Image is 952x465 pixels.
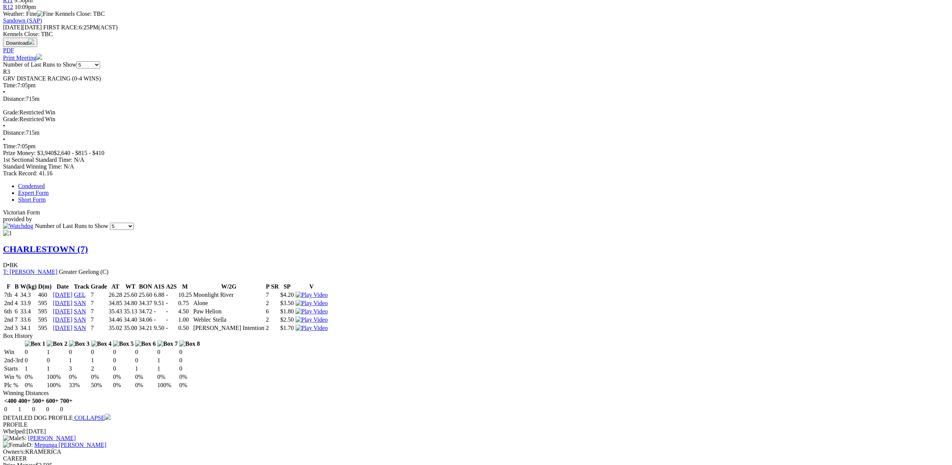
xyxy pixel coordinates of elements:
[138,316,152,324] td: 34.06
[135,357,156,364] td: 0
[91,373,112,381] td: 0%
[3,421,949,428] div: PROFILE
[73,415,111,421] a: COLLAPSE
[25,340,46,347] img: Box 1
[28,39,34,45] img: download.svg
[4,283,14,290] th: F
[296,316,328,323] a: Watch Replay on Watchdog
[295,283,328,290] th: V
[91,365,112,372] td: 2
[14,308,19,315] td: 6
[108,299,122,307] td: 34.85
[32,397,45,405] th: 500+
[157,348,178,356] td: 0
[3,157,72,163] span: 1st Sectional Standard Time:
[271,283,279,290] th: SR
[108,324,122,332] td: 35.02
[193,324,265,332] td: [PERSON_NAME] Intention
[3,47,949,54] div: Download
[135,340,156,347] img: Box 6
[14,291,19,299] td: 4
[18,196,46,203] a: Short Form
[3,82,17,88] span: Time:
[4,365,24,372] td: Starts
[280,308,294,315] td: $1.80
[74,316,86,323] a: SAN
[3,75,949,82] div: GRV DISTANCE RACING (0-4 WINS)
[135,381,156,389] td: 0%
[74,157,84,163] span: N/A
[53,292,73,298] a: [DATE]
[296,308,328,315] img: Play Video
[69,357,90,364] td: 1
[74,415,105,421] span: COLLAPSE
[91,340,112,347] img: Box 4
[60,397,73,405] th: 700+
[20,291,37,299] td: 34.3
[60,406,73,413] td: 0
[138,308,152,315] td: 34.72
[280,324,294,332] td: $1.70
[69,348,90,356] td: 0
[90,299,108,307] td: 7
[179,373,200,381] td: 0%
[24,381,46,389] td: 0%
[3,4,13,10] a: R12
[113,365,134,372] td: 0
[20,316,37,324] td: 33.6
[113,340,134,347] img: Box 5
[24,348,46,356] td: 0
[135,365,156,372] td: 1
[18,397,31,405] th: 400+
[153,316,165,324] td: -
[46,397,59,405] th: 600+
[69,340,90,347] img: Box 3
[35,223,108,229] span: Number of Last Runs to Show
[24,373,46,381] td: 0%
[178,316,192,324] td: 1.00
[3,116,20,122] span: Grade:
[3,244,88,254] a: CHARLESTOWN (7)
[90,324,108,332] td: 7
[178,291,192,299] td: 10.25
[157,357,178,364] td: 1
[179,348,200,356] td: 0
[3,333,949,339] div: Box History
[24,365,46,372] td: 1
[3,435,21,442] img: Male
[18,183,45,189] a: Condensed
[280,291,294,299] td: $4.20
[178,299,192,307] td: 0.75
[193,283,265,290] th: W/2G
[108,291,122,299] td: 26.28
[3,24,23,30] span: [DATE]
[193,291,265,299] td: Moonlight River
[64,163,74,170] span: N/A
[108,308,122,315] td: 35.43
[153,283,165,290] th: A1S
[18,406,31,413] td: 1
[3,38,37,47] button: Download
[90,316,108,324] td: 7
[3,390,949,397] div: Winning Distances
[14,299,19,307] td: 4
[91,357,112,364] td: 1
[43,24,118,30] span: 6:25PM(ACST)
[113,348,134,356] td: 0
[3,55,42,61] a: Print Meeting
[3,17,42,24] a: Sandown (SAP)
[113,357,134,364] td: 0
[3,455,949,462] div: CAREER
[265,316,270,324] td: 2
[3,150,949,157] div: Prize Money: $3,940
[3,61,949,68] div: Number of Last Runs to Show
[3,442,33,448] span: D:
[179,340,200,347] img: Box 8
[166,308,177,315] td: -
[3,116,949,123] div: Restricted Win
[138,283,152,290] th: BON
[105,414,111,420] img: chevron-down.svg
[166,299,177,307] td: -
[69,381,90,389] td: 33%
[69,373,90,381] td: 0%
